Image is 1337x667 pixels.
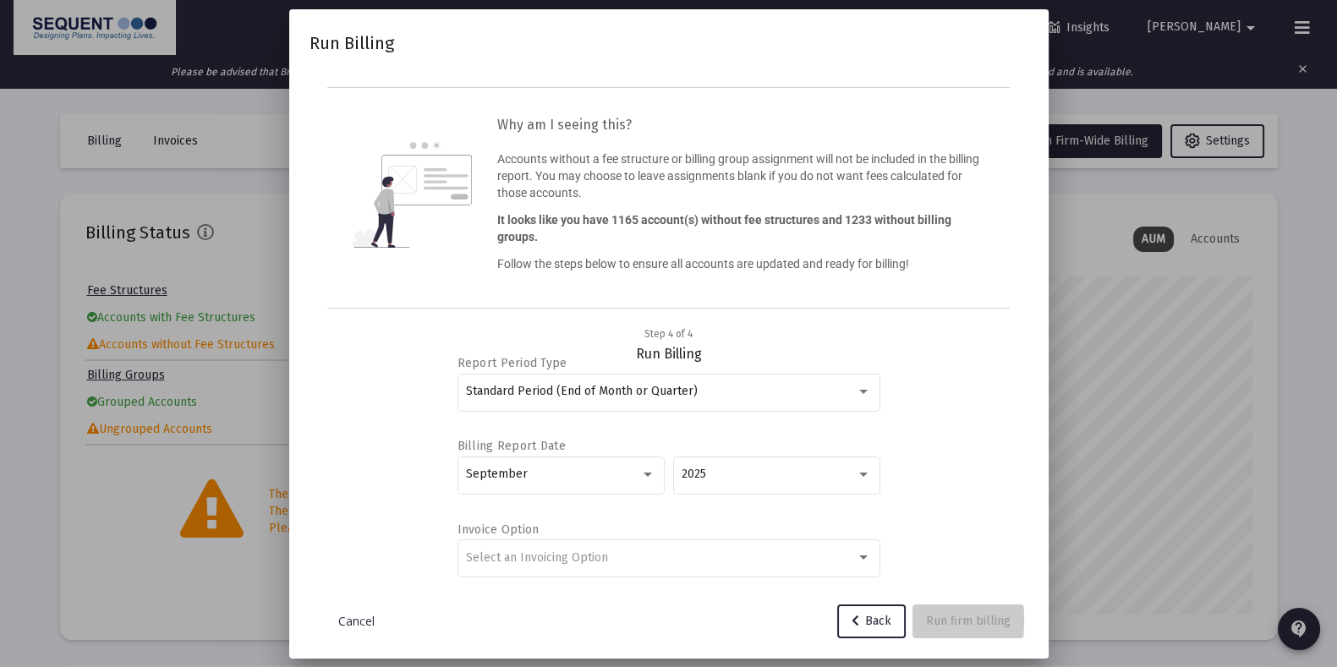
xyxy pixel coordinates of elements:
[497,150,984,201] p: Accounts without a fee structure or billing group assignment will not be included in the billing ...
[315,613,399,630] a: Cancel
[852,614,891,628] span: Back
[912,604,1024,638] button: Run firm billing
[458,439,872,453] label: Billing Report Date
[497,211,984,245] p: It looks like you have 1165 account(s) without fee structures and 1233 without billing groups.
[466,467,528,481] span: September
[497,113,984,137] h3: Why am I seeing this?
[330,325,1008,363] div: Run Billing
[353,142,472,249] img: question
[466,384,698,398] span: Standard Period (End of Month or Quarter)
[458,356,872,370] label: Report Period Type
[682,467,706,481] span: 2025
[497,255,984,272] p: Follow the steps below to ensure all accounts are updated and ready for billing!
[837,604,906,638] button: Back
[310,30,394,57] h2: Run Billing
[466,550,608,565] span: Select an Invoicing Option
[926,614,1011,628] span: Run firm billing
[458,522,872,537] label: Invoice Option
[644,325,693,342] div: Step 4 of 4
